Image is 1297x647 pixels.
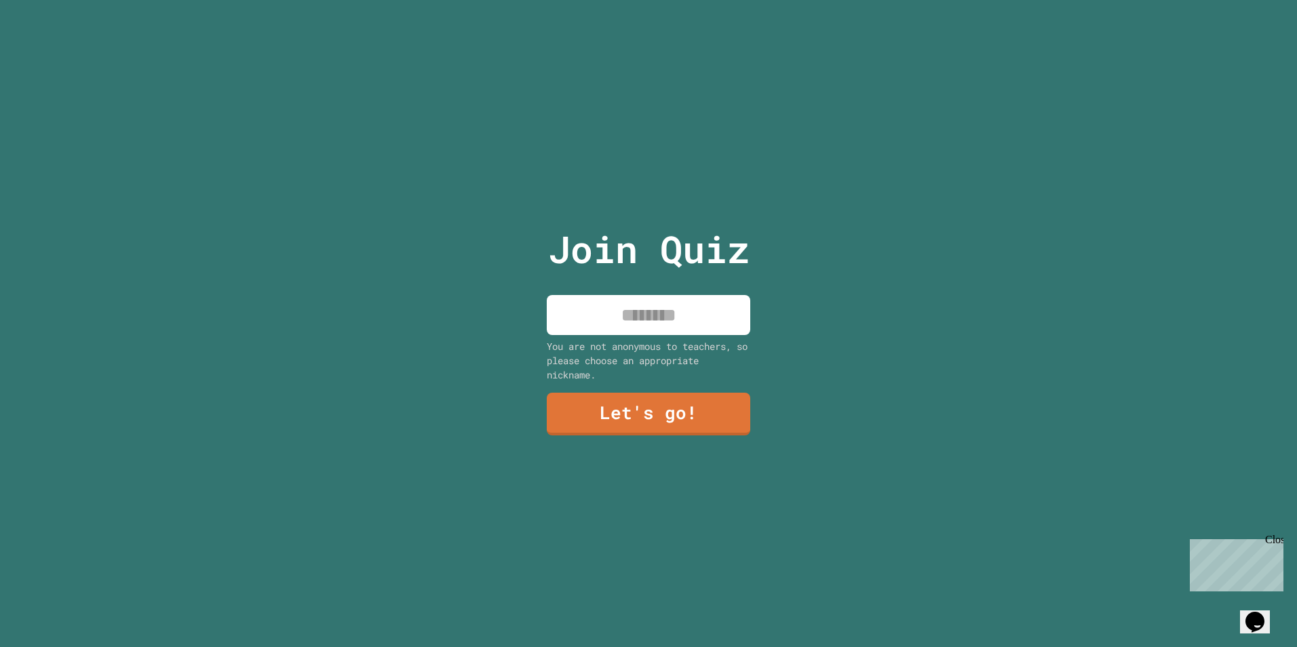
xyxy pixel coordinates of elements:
[1184,534,1283,591] iframe: chat widget
[548,221,750,277] p: Join Quiz
[1240,593,1283,633] iframe: chat widget
[547,393,750,435] a: Let's go!
[5,5,94,86] div: Chat with us now!Close
[547,339,750,382] div: You are not anonymous to teachers, so please choose an appropriate nickname.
